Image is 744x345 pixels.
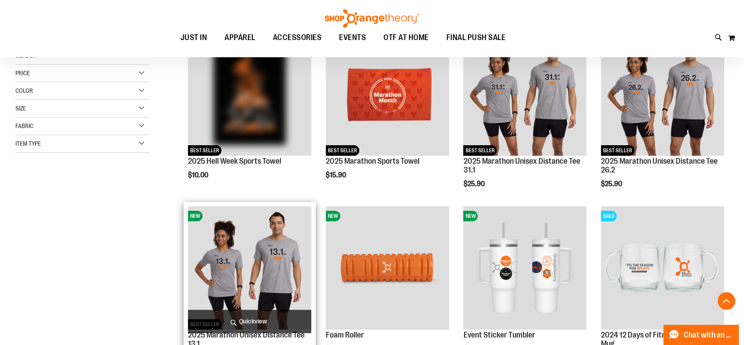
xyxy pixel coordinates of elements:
[597,28,729,210] div: product
[326,206,449,330] img: Foam Roller
[15,105,26,112] span: Size
[463,33,586,157] a: 2025 Marathon Unisex Distance Tee 31.1NEWBEST SELLER
[601,211,617,221] span: SALE
[463,330,535,339] a: Event Sticker Tumbler
[601,180,623,188] span: $25.90
[188,211,203,221] span: NEW
[15,122,33,129] span: Fabric
[188,33,311,156] img: OTF 2025 Hell Week Event Retail
[326,211,340,221] span: NEW
[216,28,264,48] a: APPAREL
[15,87,33,94] span: Color
[601,33,724,157] a: 2025 Marathon Unisex Distance Tee 26.2NEWBEST SELLER
[188,206,311,330] img: 2025 Marathon Unisex Distance Tee 13.1
[601,206,724,330] img: Main image of 2024 12 Days of Fitness 13 oz Glass Mug
[188,145,221,156] span: BEST SELLER
[375,28,438,48] a: OTF AT HOME
[718,292,735,310] button: Back To Top
[463,157,580,174] a: 2025 Marathon Unisex Distance Tee 31.1
[459,28,591,210] div: product
[438,28,515,48] a: FINAL PUSH SALE
[188,33,311,157] a: OTF 2025 Hell Week Event RetailNEWBEST SELLER
[463,33,586,156] img: 2025 Marathon Unisex Distance Tee 31.1
[324,9,420,28] img: Shop Orangetheory
[446,28,506,48] span: FINAL PUSH SALE
[601,206,724,331] a: Main image of 2024 12 Days of Fitness 13 oz Glass MugSALE
[463,180,486,188] span: $25.90
[383,28,429,48] span: OTF AT HOME
[339,28,366,48] span: EVENTS
[273,28,322,48] span: ACCESSORIES
[326,145,359,156] span: BEST SELLER
[188,206,311,331] a: 2025 Marathon Unisex Distance Tee 13.1NEWBEST SELLER
[188,157,281,165] a: 2025 Hell Week Sports Towel
[15,140,41,147] span: Item Type
[463,211,478,221] span: NEW
[188,310,311,333] a: Quickview
[188,171,210,179] span: $10.00
[463,206,586,331] a: OTF 40 oz. Sticker TumblerNEW
[330,28,375,48] a: EVENTS
[15,70,30,77] span: Price
[184,28,316,202] div: product
[463,206,586,330] img: OTF 40 oz. Sticker Tumbler
[601,145,634,156] span: BEST SELLER
[326,33,449,157] a: 2025 Marathon Sports TowelNEWBEST SELLER
[663,325,739,345] button: Chat with an Expert
[326,206,449,331] a: Foam RollerNEW
[684,331,733,339] span: Chat with an Expert
[326,171,347,179] span: $15.90
[180,28,207,48] span: JUST IN
[601,157,718,174] a: 2025 Marathon Unisex Distance Tee 26.2
[326,33,449,156] img: 2025 Marathon Sports Towel
[264,28,331,48] a: ACCESSORIES
[326,330,364,339] a: Foam Roller
[321,28,453,202] div: product
[326,157,420,165] a: 2025 Marathon Sports Towel
[225,28,255,48] span: APPAREL
[601,33,724,156] img: 2025 Marathon Unisex Distance Tee 26.2
[463,145,497,156] span: BEST SELLER
[172,28,216,48] a: JUST IN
